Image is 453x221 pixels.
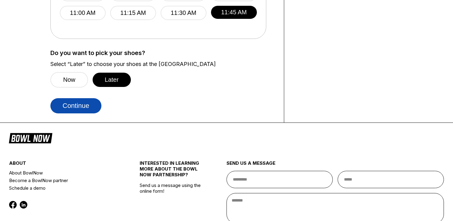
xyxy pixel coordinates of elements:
[50,61,275,67] label: Select “Later” to choose your shoes at the [GEOGRAPHIC_DATA]
[50,98,101,113] button: Continue
[211,6,257,19] button: 11:45 AM
[60,6,106,20] button: 11:00 AM
[50,50,275,56] label: Do you want to pick your shoes?
[9,184,118,192] a: Schedule a demo
[93,73,131,87] button: Later
[9,169,118,177] a: About BowlNow
[9,177,118,184] a: Become a BowlNow partner
[110,6,156,20] button: 11:15 AM
[140,160,205,182] div: INTERESTED IN LEARNING MORE ABOUT THE BOWL NOW PARTNERSHIP?
[161,6,206,20] button: 11:30 AM
[9,160,118,169] div: about
[226,160,444,171] div: send us a message
[50,72,88,88] button: Now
